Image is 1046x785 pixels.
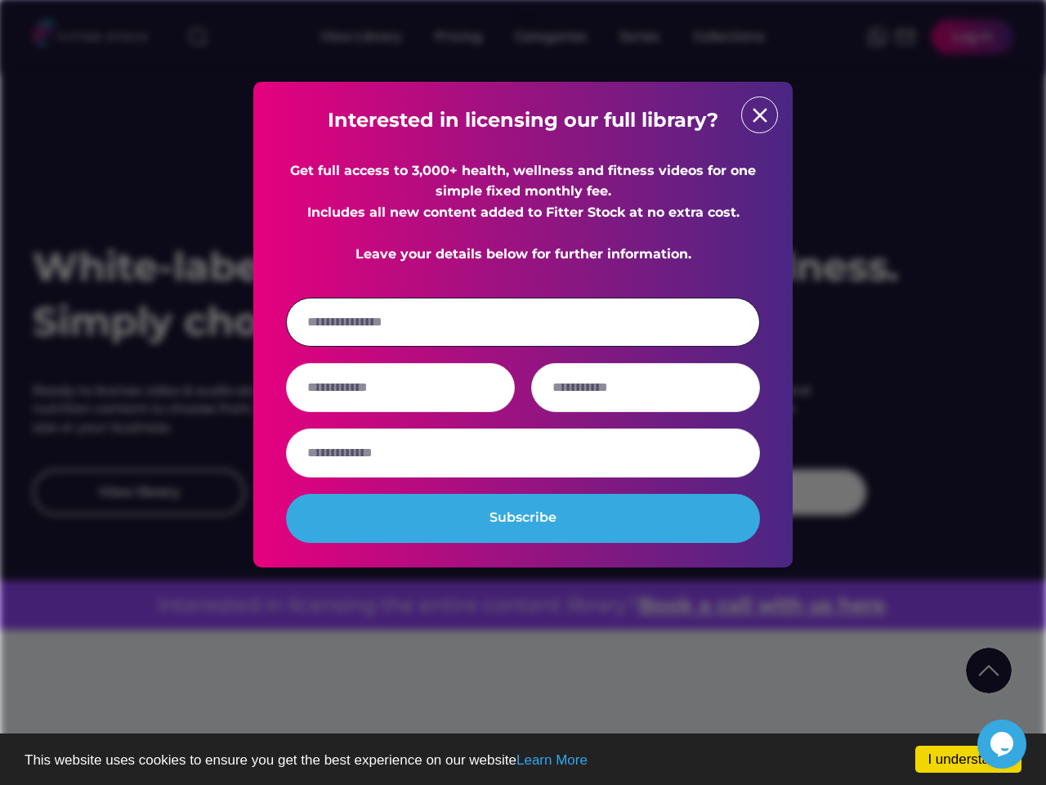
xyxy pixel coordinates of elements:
p: This website uses cookies to ensure you get the best experience on our website [25,753,1021,767]
div: Get full access to 3,000+ health, wellness and fitness videos for one simple fixed monthly fee. I... [286,160,760,265]
button: Subscribe [286,494,760,543]
button: close [748,103,772,128]
strong: Interested in licensing our full library? [328,108,718,132]
iframe: chat widget [977,720,1030,769]
a: I understand! [915,746,1021,773]
a: Learn More [516,752,588,768]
